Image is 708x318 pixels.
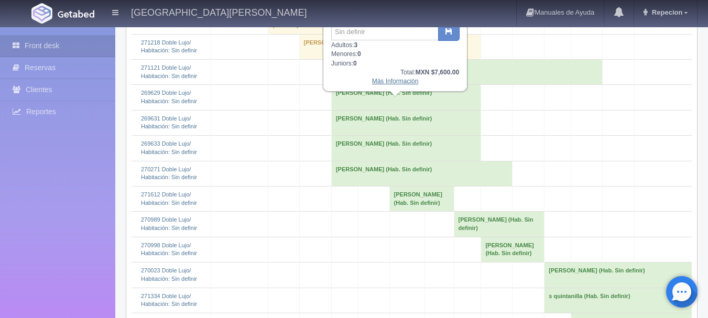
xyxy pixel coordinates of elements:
[141,166,197,181] a: 270271 Doble Lujo/Habitación: Sin definir
[389,186,454,211] td: [PERSON_NAME] (Hab. Sin definir)
[141,140,197,155] a: 269633 Doble Lujo/Habitación: Sin definir
[649,8,683,16] span: Repecion
[372,78,419,85] a: Más Información
[141,115,197,130] a: 269631 Doble Lujo/Habitación: Sin definir
[299,34,481,59] td: [PERSON_NAME] (Hab. Sin definir)
[58,10,94,18] img: Getabed
[331,161,512,186] td: [PERSON_NAME] (Hab. Sin definir)
[331,110,481,135] td: [PERSON_NAME] (Hab. Sin definir)
[141,267,197,282] a: 270023 Doble Lujo/Habitación: Sin definir
[141,242,197,257] a: 270998 Doble Lujo/Habitación: Sin definir
[357,50,361,58] b: 0
[544,262,692,288] td: [PERSON_NAME] (Hab. Sin definir)
[141,216,197,231] a: 270989 Doble Lujo/Habitación: Sin definir
[353,60,357,67] b: 0
[454,212,544,237] td: [PERSON_NAME] (Hab. Sin definir)
[141,90,197,104] a: 269629 Doble Lujo/Habitación: Sin definir
[331,68,459,77] div: Total:
[31,3,52,24] img: Getabed
[141,64,197,79] a: 271121 Doble Lujo/Habitación: Sin definir
[141,39,197,54] a: 271218 Doble Lujo/Habitación: Sin definir
[481,237,544,262] td: [PERSON_NAME] (Hab. Sin definir)
[131,5,307,18] h4: [GEOGRAPHIC_DATA][PERSON_NAME]
[416,69,459,76] b: MXN $7,600.00
[141,293,197,308] a: 271334 Doble Lujo/Habitación: Sin definir
[141,14,191,28] a: 271781 Doble Lujo/Habitación: 7/8
[331,85,481,110] td: [PERSON_NAME] (Hab. Sin definir)
[331,136,481,161] td: [PERSON_NAME] (Hab. Sin definir)
[354,41,357,49] b: 3
[544,288,692,313] td: s quintanilla (Hab. Sin definir)
[331,24,439,40] input: Sin definir
[141,191,197,206] a: 271612 Doble Lujo/Habitación: Sin definir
